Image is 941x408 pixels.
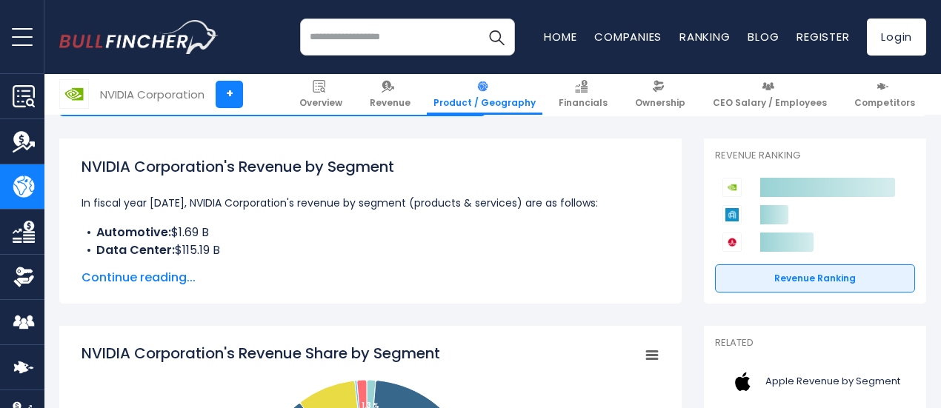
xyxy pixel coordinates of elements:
[96,241,175,258] b: Data Center:
[82,155,659,178] h1: NVIDIA Corporation's Revenue by Segment
[635,97,685,109] span: Ownership
[713,97,827,109] span: CEO Salary / Employees
[559,97,608,109] span: Financials
[82,269,659,287] span: Continue reading...
[848,74,922,115] a: Competitors
[433,97,536,109] span: Product / Geography
[715,361,915,402] a: Apple Revenue by Segment
[722,233,742,252] img: Broadcom competitors logo
[478,19,515,56] button: Search
[544,29,576,44] a: Home
[82,343,440,364] tspan: NVIDIA Corporation's Revenue Share by Segment
[854,97,915,109] span: Competitors
[216,81,243,108] a: +
[59,20,219,54] img: bullfincher logo
[59,20,219,54] a: Go to homepage
[722,178,742,197] img: NVIDIA Corporation competitors logo
[299,97,342,109] span: Overview
[706,74,834,115] a: CEO Salary / Employees
[427,74,542,115] a: Product / Geography
[867,19,926,56] a: Login
[96,224,171,241] b: Automotive:
[797,29,849,44] a: Register
[715,150,915,162] p: Revenue Ranking
[765,375,900,388] span: Apple Revenue by Segment
[370,97,410,109] span: Revenue
[60,80,88,108] img: NVDA logo
[82,241,659,259] li: $115.19 B
[748,29,779,44] a: Blog
[82,194,659,212] p: In fiscal year [DATE], NVIDIA Corporation's revenue by segment (products & services) are as follows:
[82,224,659,241] li: $1.69 B
[715,264,915,292] a: Revenue Ranking
[13,266,35,288] img: Ownership
[100,86,205,103] div: NVIDIA Corporation
[628,74,692,115] a: Ownership
[715,337,915,350] p: Related
[679,29,730,44] a: Ranking
[293,74,349,115] a: Overview
[722,205,742,224] img: Applied Materials competitors logo
[594,29,662,44] a: Companies
[724,365,761,398] img: AAPL logo
[363,74,417,115] a: Revenue
[552,74,614,115] a: Financials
